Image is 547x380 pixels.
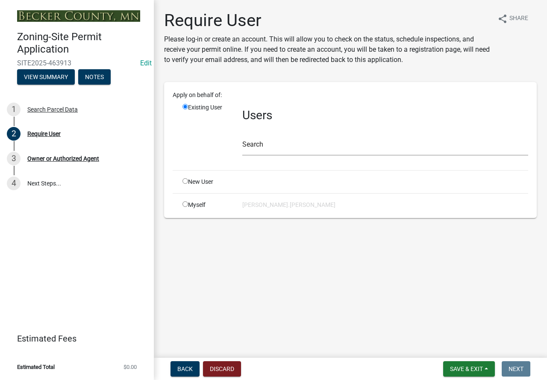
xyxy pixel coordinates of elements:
[7,103,21,116] div: 1
[124,364,137,370] span: $0.00
[7,177,21,190] div: 4
[509,14,528,24] span: Share
[164,34,491,65] p: Please log-in or create an account. This will allow you to check on the status, schedule inspecti...
[17,10,140,22] img: Becker County, Minnesota
[497,14,508,24] i: share
[27,156,99,162] div: Owner or Authorized Agent
[27,131,61,137] div: Require User
[171,361,200,377] button: Back
[164,10,491,31] h1: Require User
[17,364,55,370] span: Estimated Total
[203,361,241,377] button: Discard
[450,365,483,372] span: Save & Exit
[7,152,21,165] div: 3
[176,177,236,186] div: New User
[176,103,236,163] div: Existing User
[491,10,535,27] button: shareShare
[7,330,140,347] a: Estimated Fees
[443,361,495,377] button: Save & Exit
[17,69,75,85] button: View Summary
[17,59,137,67] span: SITE2025-463913
[7,127,21,141] div: 2
[17,74,75,81] wm-modal-confirm: Summary
[27,106,78,112] div: Search Parcel Data
[78,69,111,85] button: Notes
[140,59,152,67] a: Edit
[166,91,535,100] div: Apply on behalf of:
[177,365,193,372] span: Back
[242,108,528,123] h3: Users
[140,59,152,67] wm-modal-confirm: Edit Application Number
[78,74,111,81] wm-modal-confirm: Notes
[502,361,530,377] button: Next
[176,200,236,209] div: Myself
[17,31,147,56] h4: Zoning-Site Permit Application
[509,365,523,372] span: Next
